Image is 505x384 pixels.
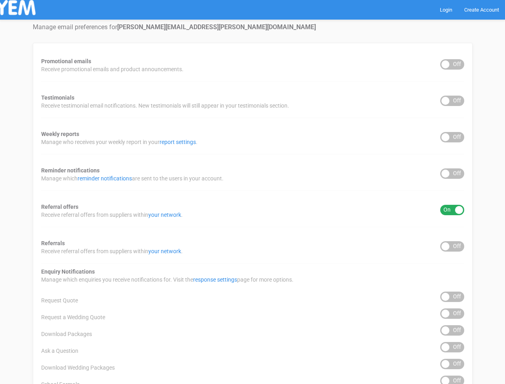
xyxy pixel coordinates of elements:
span: Request a Wedding Quote [41,313,105,321]
span: Download Packages [41,330,92,338]
a: reminder notifications [78,175,132,182]
a: your network [148,248,181,254]
a: response settings [193,276,237,283]
span: Manage which are sent to the users in your account. [41,174,224,182]
span: Request Quote [41,296,78,304]
span: Manage who receives your weekly report in your . [41,138,198,146]
span: Download Wedding Packages [41,364,115,372]
span: Ask a Question [41,347,78,355]
span: Receive testimonial email notifications. New testimonials will still appear in your testimonials ... [41,102,289,110]
strong: Enquiry Notifications [41,268,95,275]
strong: Referrals [41,240,65,246]
span: Receive promotional emails and product announcements. [41,65,184,73]
strong: Promotional emails [41,58,91,64]
span: Manage which enquiries you receive notifications for. Visit the page for more options. [41,276,293,284]
span: Receive referral offers from suppliers within . [41,211,183,219]
a: your network [148,212,181,218]
strong: [PERSON_NAME][EMAIL_ADDRESS][PERSON_NAME][DOMAIN_NAME] [117,23,316,31]
strong: Referral offers [41,204,78,210]
strong: Weekly reports [41,131,79,137]
h4: Manage email preferences for [33,24,473,31]
strong: Reminder notifications [41,167,100,174]
span: Receive referral offers from suppliers within . [41,247,183,255]
a: report settings [160,139,196,145]
strong: Testimonials [41,94,74,101]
